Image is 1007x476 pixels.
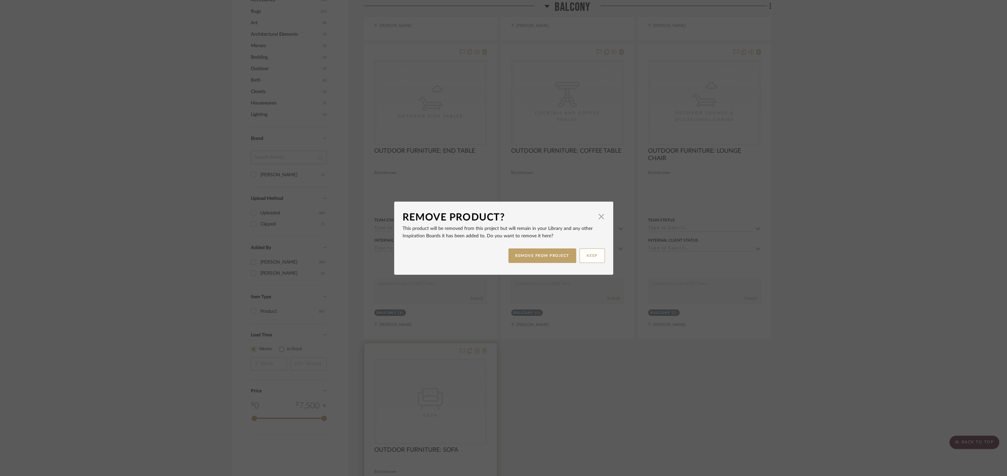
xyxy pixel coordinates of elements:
[595,210,608,224] button: Close
[403,210,595,225] div: Remove Product?
[403,210,605,225] dialog-header: Remove Product?
[580,248,605,263] button: KEEP
[403,225,605,240] p: This product will be removed from this project but will remain in your Library and any other Insp...
[508,248,576,263] button: REMOVE FROM PROJECT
